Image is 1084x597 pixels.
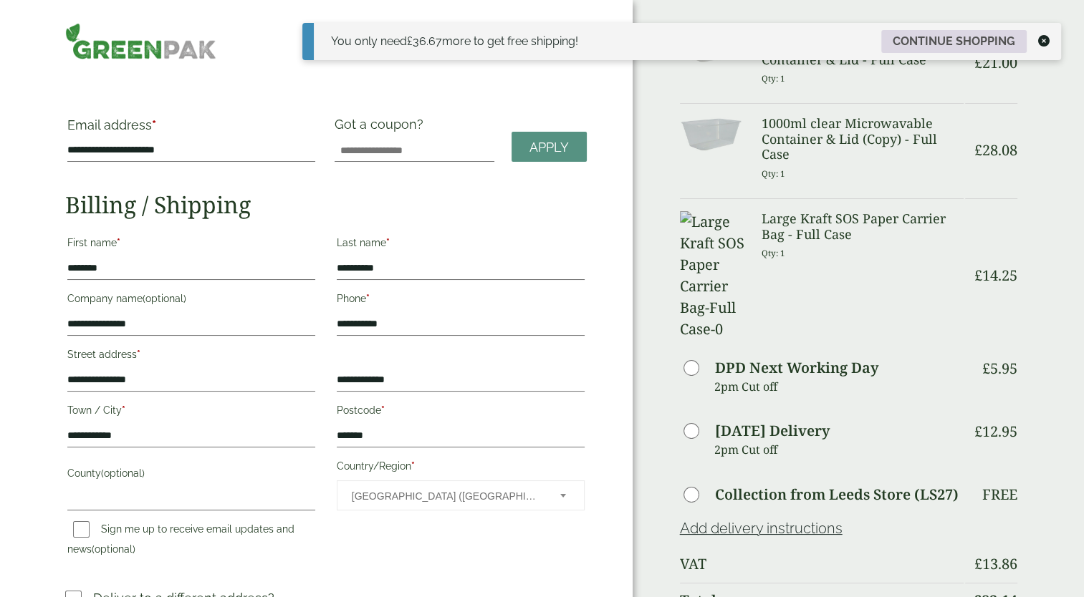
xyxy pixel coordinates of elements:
abbr: required [122,404,125,416]
label: First name [67,233,315,257]
label: Postcode [337,400,585,424]
label: Got a coupon? [335,117,429,139]
p: Free [982,486,1017,503]
abbr: required [386,237,390,248]
span: 36.67 [407,34,442,48]
abbr: required [117,237,120,248]
abbr: required [152,117,156,132]
label: Country/Region [337,456,585,480]
img: GreenPak Supplies [65,23,216,59]
span: £ [974,140,982,160]
span: Country/Region [337,480,585,510]
label: Last name [337,233,585,257]
span: £ [407,34,413,48]
span: (optional) [101,467,145,479]
bdi: 13.86 [974,554,1017,573]
th: VAT [680,547,964,581]
a: Apply [512,132,587,162]
label: Sign me up to receive email updates and news [67,523,294,559]
abbr: required [381,404,385,416]
label: [DATE] Delivery [715,424,830,438]
span: (optional) [92,543,135,555]
bdi: 28.08 [974,140,1017,160]
label: Company name [67,288,315,313]
abbr: required [137,349,140,360]
abbr: required [366,293,370,304]
h3: 1000ml clear Microwavable Container & Lid (Copy) - Full Case [762,116,964,162]
bdi: 12.95 [974,422,1017,441]
span: Apply [529,140,569,155]
h3: Large Kraft SOS Paper Carrier Bag - Full Case [762,211,964,242]
div: You only need more to get free shipping! [331,33,578,50]
label: DPD Next Working Day [715,361,878,375]
small: Qty: 1 [762,248,785,258]
span: (optional) [143,293,186,304]
bdi: 14.25 [974,266,1017,285]
img: Large Kraft SOS Paper Carrier Bag-Full Case-0 [680,211,744,340]
bdi: 5.95 [982,359,1017,378]
p: 2pm Cut off [714,439,964,460]
label: Town / City [67,400,315,424]
small: Qty: 1 [762,73,785,84]
a: Continue shopping [881,30,1027,53]
a: Add delivery instructions [680,520,843,537]
span: £ [982,359,990,378]
span: £ [974,554,982,573]
span: United Kingdom (UK) [352,481,541,511]
label: Street address [67,344,315,369]
abbr: required [411,460,415,472]
h2: Billing / Shipping [65,191,587,218]
span: £ [974,266,982,285]
p: 2pm Cut off [714,376,964,397]
span: £ [974,422,982,441]
small: Qty: 1 [762,168,785,179]
label: Phone [337,288,585,313]
label: Collection from Leeds Store (LS27) [715,487,959,502]
input: Sign me up to receive email updates and news(optional) [73,521,90,538]
label: County [67,463,315,487]
label: Email address [67,119,315,139]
